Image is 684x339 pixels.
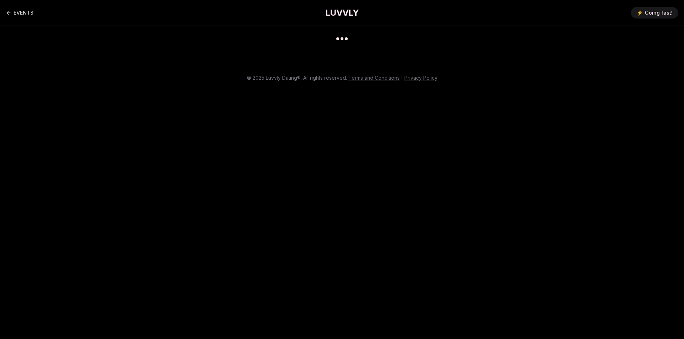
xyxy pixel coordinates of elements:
span: ⚡️ [637,9,643,16]
span: Going fast! [645,9,673,16]
a: LUVVLY [325,7,359,18]
a: Terms and Conditions [348,75,400,81]
a: Privacy Policy [404,75,437,81]
span: | [401,75,403,81]
a: Back to events [6,6,33,20]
